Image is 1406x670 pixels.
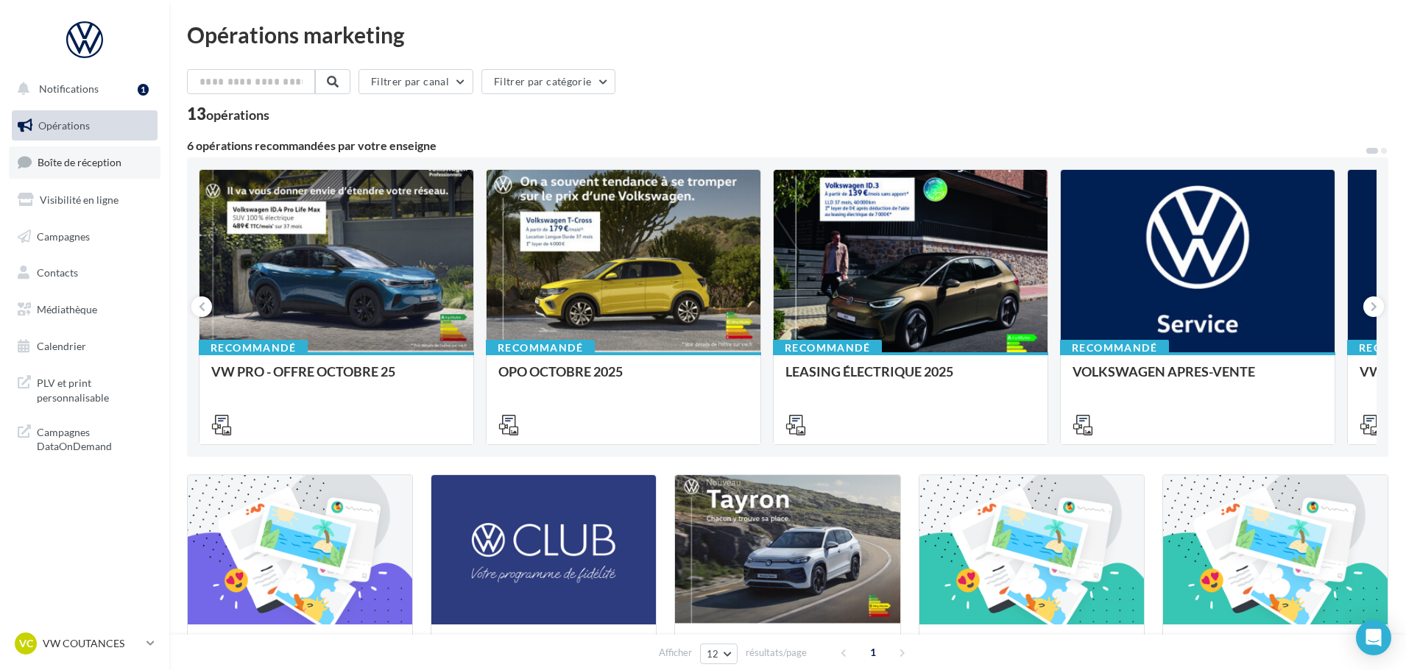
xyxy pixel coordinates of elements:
span: Campagnes [37,229,90,242]
button: 12 [700,644,738,664]
button: Filtrer par canal [358,69,473,94]
div: LEASING ÉLECTRIQUE 2025 [785,364,1036,393]
a: Contacts [9,257,160,288]
div: VW PRO - OFFRE OCTOBRE 25 [211,364,462,393]
a: Campagnes [9,221,160,252]
div: 1 [138,84,149,96]
span: Calendrier [37,340,86,352]
span: Afficher [659,646,692,660]
a: Médiathèque [9,294,160,325]
a: VC VW COUTANCES [12,630,158,657]
a: Visibilité en ligne [9,185,160,215]
a: Boîte de réception [9,146,160,178]
div: Recommandé [773,340,882,356]
span: résultats/page [746,646,807,660]
div: Recommandé [199,340,308,356]
span: Boîte de réception [38,156,121,168]
div: OPO OCTOBRE 2025 [498,364,749,393]
span: 12 [707,648,719,660]
span: Contacts [37,266,78,279]
a: PLV et print personnalisable [9,367,160,410]
button: Notifications 1 [9,74,155,104]
div: opérations [206,108,269,121]
div: VOLKSWAGEN APRES-VENTE [1073,364,1323,393]
span: VC [19,636,33,651]
div: 13 [187,106,269,122]
span: Médiathèque [37,303,97,316]
a: Campagnes DataOnDemand [9,416,160,460]
button: Filtrer par catégorie [481,69,615,94]
span: PLV et print personnalisable [37,373,152,405]
span: Campagnes DataOnDemand [37,422,152,454]
div: Open Intercom Messenger [1356,620,1391,655]
span: Opérations [38,119,90,132]
div: Recommandé [486,340,595,356]
p: VW COUTANCES [43,636,141,651]
span: Visibilité en ligne [40,193,119,206]
div: Opérations marketing [187,24,1388,46]
a: Calendrier [9,331,160,362]
a: Opérations [9,110,160,141]
div: 6 opérations recommandées par votre enseigne [187,140,1365,152]
span: Notifications [39,82,99,95]
div: Recommandé [1060,340,1169,356]
span: 1 [861,641,885,664]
